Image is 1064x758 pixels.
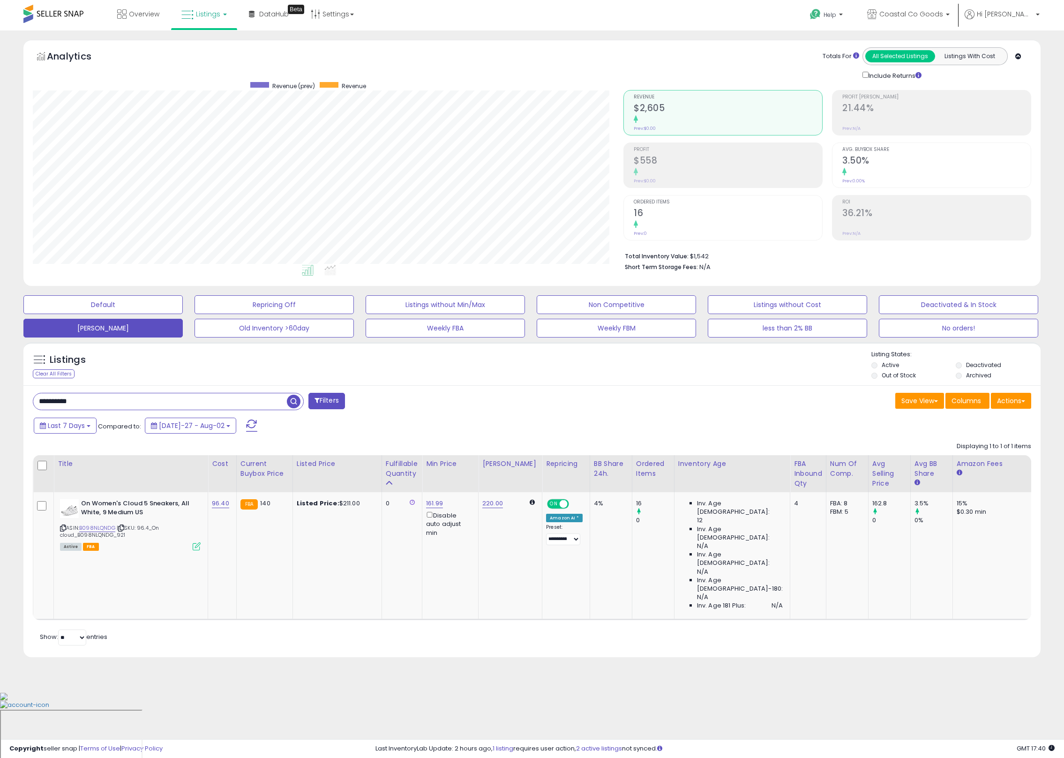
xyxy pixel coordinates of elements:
button: Default [23,295,183,314]
div: Totals For [823,52,859,61]
span: [DATE]-27 - Aug-02 [159,421,225,430]
span: N/A [697,568,708,576]
div: Amazon AI * [546,514,583,522]
span: Compared to: [98,422,141,431]
small: Prev: 0 [634,231,647,236]
div: BB Share 24h. [594,459,628,479]
span: DataHub [259,9,289,19]
a: 220.00 [482,499,503,508]
div: Clear All Filters [33,369,75,378]
span: Show: entries [40,632,107,641]
div: Num of Comp. [830,459,864,479]
a: 96.40 [212,499,229,508]
button: Filters [308,393,345,409]
div: 16 [636,499,674,508]
small: Avg BB Share. [914,479,920,487]
button: [PERSON_NAME] [23,319,183,338]
div: Preset: [546,524,583,545]
span: Columns [952,396,981,405]
button: Save View [895,393,944,409]
small: Prev: N/A [842,231,861,236]
div: Listed Price [297,459,378,469]
div: 15% [957,499,1034,508]
h2: 21.44% [842,103,1031,115]
span: All listings currently available for purchase on Amazon [60,543,82,551]
span: Overview [129,9,159,19]
label: Out of Stock [882,371,916,379]
button: Columns [945,393,989,409]
span: Avg. Buybox Share [842,147,1031,152]
small: Prev: 0.00% [842,178,865,184]
div: Avg BB Share [914,459,949,479]
span: | SKU: 96.4_On cloud_B098NLQNDG_921 [60,524,159,538]
div: 4% [594,499,625,508]
div: ASIN: [60,499,201,549]
a: Help [802,1,852,30]
div: Amazon Fees [957,459,1038,469]
div: 0 [872,516,910,525]
div: FBA: 8 [830,499,861,508]
button: Deactivated & In Stock [879,295,1038,314]
h2: 3.50% [842,155,1031,168]
small: Amazon Fees. [957,469,962,477]
span: Profit [634,147,822,152]
span: N/A [699,263,711,271]
h2: 36.21% [842,208,1031,220]
span: Revenue (prev) [272,82,315,90]
span: Inv. Age [DEMOGRAPHIC_DATA]: [697,525,783,542]
button: Old Inventory >60day [195,319,354,338]
button: Repricing Off [195,295,354,314]
p: Listing States: [871,350,1041,359]
span: N/A [697,542,708,550]
button: Non Competitive [537,295,696,314]
div: Min Price [426,459,474,469]
div: Displaying 1 to 1 of 1 items [957,442,1031,451]
span: Coastal Co Goods [879,9,943,19]
span: N/A [697,593,708,601]
button: Weekly FBA [366,319,525,338]
i: Get Help [809,8,821,20]
b: On Women's Cloud 5 Sneakers, All White, 9 Medium US [81,499,195,519]
h5: Analytics [47,50,110,65]
button: less than 2% BB [708,319,867,338]
h2: $558 [634,155,822,168]
span: Inv. Age [DEMOGRAPHIC_DATA]: [697,499,783,516]
label: Deactivated [966,361,1001,369]
button: Listings With Cost [935,50,1004,62]
div: Fulfillable Quantity [386,459,418,479]
span: OFF [568,500,583,508]
div: Ordered Items [636,459,670,479]
div: 0 [636,516,674,525]
span: Hi [PERSON_NAME] [977,9,1033,19]
span: Inv. Age [DEMOGRAPHIC_DATA]-180: [697,576,783,593]
button: [DATE]-27 - Aug-02 [145,418,236,434]
div: FBA inbound Qty [794,459,822,488]
span: Profit [PERSON_NAME] [842,95,1031,100]
div: 0% [914,516,952,525]
button: Actions [991,393,1031,409]
span: FBA [83,543,99,551]
div: 0 [386,499,415,508]
span: Last 7 Days [48,421,85,430]
span: 140 [260,499,270,508]
span: Revenue [634,95,822,100]
b: Listed Price: [297,499,339,508]
span: Revenue [342,82,366,90]
div: Title [58,459,204,469]
div: Include Returns [855,70,933,81]
span: Inv. Age 181 Plus: [697,601,746,610]
button: Listings without Min/Max [366,295,525,314]
div: FBM: 5 [830,508,861,516]
span: Inv. Age [DEMOGRAPHIC_DATA]: [697,550,783,567]
h2: 16 [634,208,822,220]
div: 4 [794,499,819,508]
button: Last 7 Days [34,418,97,434]
span: 12 [697,516,703,525]
h5: Listings [50,353,86,367]
div: Cost [212,459,232,469]
button: Listings without Cost [708,295,867,314]
div: $211.00 [297,499,375,508]
h2: $2,605 [634,103,822,115]
span: Listings [196,9,220,19]
span: ROI [842,200,1031,205]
